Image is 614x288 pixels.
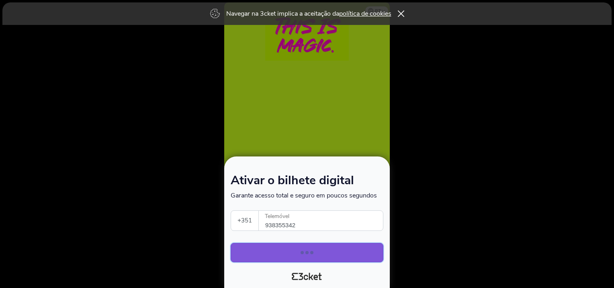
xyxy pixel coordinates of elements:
input: Telemóvel [265,211,383,230]
label: Telemóvel [259,211,384,222]
p: Garante acesso total e seguro em poucos segundos [231,191,383,200]
h1: Ativar o bilhete digital [231,175,383,191]
a: política de cookies [339,9,391,18]
button: Avançar para autenticação segura [231,243,383,262]
p: Navegar na 3cket implica a aceitação da [226,9,391,18]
